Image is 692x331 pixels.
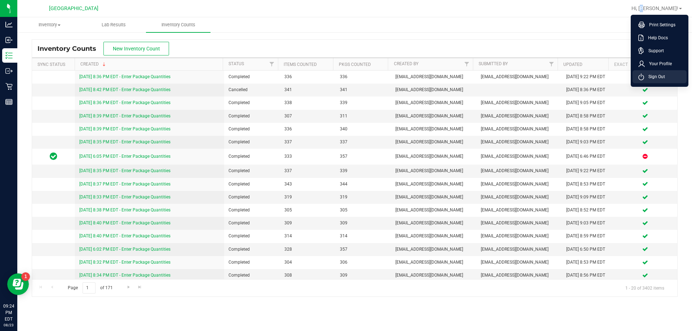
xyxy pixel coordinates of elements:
[79,233,170,238] a: [DATE] 8:40 PM EDT - Enter Package Quantities
[395,113,472,120] span: [EMAIL_ADDRESS][DOMAIN_NAME]
[50,151,57,161] span: In Sync
[566,99,609,106] div: [DATE] 9:05 PM EDT
[5,36,13,44] inline-svg: Inbound
[340,167,387,174] span: 339
[229,99,275,106] span: Completed
[395,99,472,106] span: [EMAIL_ADDRESS][DOMAIN_NAME]
[340,86,387,93] span: 341
[229,113,275,120] span: Completed
[340,139,387,146] span: 337
[83,282,96,294] input: 1
[481,246,558,253] span: [EMAIL_ADDRESS][DOMAIN_NAME]
[79,207,170,213] a: [DATE] 8:38 PM EDT - Enter Package Quantities
[481,113,558,120] span: [EMAIL_ADDRESS][DOMAIN_NAME]
[340,220,387,227] span: 309
[566,139,609,146] div: [DATE] 9:03 PM EDT
[395,86,472,93] span: [EMAIL_ADDRESS][DOMAIN_NAME]
[395,139,472,146] span: [EMAIL_ADDRESS][DOMAIN_NAME]
[481,272,558,279] span: [EMAIL_ADDRESS][DOMAIN_NAME]
[5,21,13,28] inline-svg: Analytics
[284,62,317,67] a: Items Counted
[17,17,82,32] a: Inventory
[545,58,557,70] a: Filter
[79,194,170,200] a: [DATE] 8:33 PM EDT - Enter Package Quantities
[135,282,145,292] a: Go to the last page
[395,220,472,227] span: [EMAIL_ADDRESS][DOMAIN_NAME]
[566,272,609,279] div: [DATE] 8:56 PM EDT
[395,167,472,174] span: [EMAIL_ADDRESS][DOMAIN_NAME]
[394,61,418,66] a: Created By
[266,58,278,70] a: Filter
[620,282,670,293] span: 1 - 20 of 3402 items
[481,194,558,201] span: [EMAIL_ADDRESS][DOMAIN_NAME]
[113,46,160,52] span: New Inventory Count
[79,273,170,278] a: [DATE] 8:34 PM EDT - Enter Package Quantities
[481,153,558,160] span: [EMAIL_ADDRESS][DOMAIN_NAME]
[395,246,472,253] span: [EMAIL_ADDRESS][DOMAIN_NAME]
[340,73,387,80] span: 336
[566,113,609,120] div: [DATE] 8:58 PM EDT
[79,139,170,144] a: [DATE] 8:35 PM EDT - Enter Package Quantities
[229,86,275,93] span: Cancelled
[340,126,387,133] span: 340
[103,42,169,55] button: New Inventory Count
[284,153,331,160] span: 333
[79,74,170,79] a: [DATE] 8:36 PM EDT - Enter Package Quantities
[284,272,331,279] span: 308
[229,153,275,160] span: Completed
[395,272,472,279] span: [EMAIL_ADDRESS][DOMAIN_NAME]
[395,181,472,188] span: [EMAIL_ADDRESS][DOMAIN_NAME]
[79,220,170,225] a: [DATE] 8:40 PM EDT - Enter Package Quantities
[21,272,30,281] iframe: Resource center unread badge
[340,153,387,160] span: 357
[645,21,675,28] span: Print Settings
[481,181,558,188] span: [EMAIL_ADDRESS][DOMAIN_NAME]
[3,322,14,328] p: 08/23
[284,246,331,253] span: 328
[340,99,387,106] span: 339
[481,167,558,174] span: [EMAIL_ADDRESS][DOMAIN_NAME]
[395,207,472,214] span: [EMAIL_ADDRESS][DOMAIN_NAME]
[481,220,558,227] span: [EMAIL_ADDRESS][DOMAIN_NAME]
[5,98,13,106] inline-svg: Reports
[395,194,472,201] span: [EMAIL_ADDRESS][DOMAIN_NAME]
[481,233,558,240] span: [EMAIL_ADDRESS][DOMAIN_NAME]
[395,233,472,240] span: [EMAIL_ADDRESS][DOMAIN_NAME]
[79,113,170,118] a: [DATE] 8:39 PM EDT - Enter Package Quantities
[638,34,684,41] a: Help Docs
[79,182,170,187] a: [DATE] 8:37 PM EDT - Enter Package Quantities
[631,5,678,11] span: Hi, [PERSON_NAME]!
[566,86,609,93] div: [DATE] 8:36 PM EDT
[644,34,668,41] span: Help Docs
[79,100,170,105] a: [DATE] 8:36 PM EDT - Enter Package Quantities
[229,167,275,174] span: Completed
[229,246,275,253] span: Completed
[7,273,29,295] iframe: Resource center
[49,5,98,12] span: [GEOGRAPHIC_DATA]
[284,167,331,174] span: 337
[481,73,558,80] span: [EMAIL_ADDRESS][DOMAIN_NAME]
[566,167,609,174] div: [DATE] 9:22 PM EDT
[638,47,684,54] a: Support
[229,126,275,133] span: Completed
[644,47,664,54] span: Support
[481,126,558,133] span: [EMAIL_ADDRESS][DOMAIN_NAME]
[79,168,170,173] a: [DATE] 8:35 PM EDT - Enter Package Quantities
[229,61,244,66] a: Status
[481,207,558,214] span: [EMAIL_ADDRESS][DOMAIN_NAME]
[395,73,472,80] span: [EMAIL_ADDRESS][DOMAIN_NAME]
[340,259,387,266] span: 306
[80,62,107,67] a: Created
[644,73,665,80] span: Sign Out
[566,220,609,227] div: [DATE] 9:03 PM EDT
[481,139,558,146] span: [EMAIL_ADDRESS][DOMAIN_NAME]
[395,259,472,266] span: [EMAIL_ADDRESS][DOMAIN_NAME]
[79,154,170,159] a: [DATE] 6:05 PM EDT - Enter Package Quantities
[229,272,275,279] span: Completed
[479,61,508,66] a: Submitted By
[566,73,609,80] div: [DATE] 9:22 PM EDT
[79,260,170,265] a: [DATE] 8:32 PM EDT - Enter Package Quantities
[566,181,609,188] div: [DATE] 8:53 PM EDT
[608,58,672,71] th: Exact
